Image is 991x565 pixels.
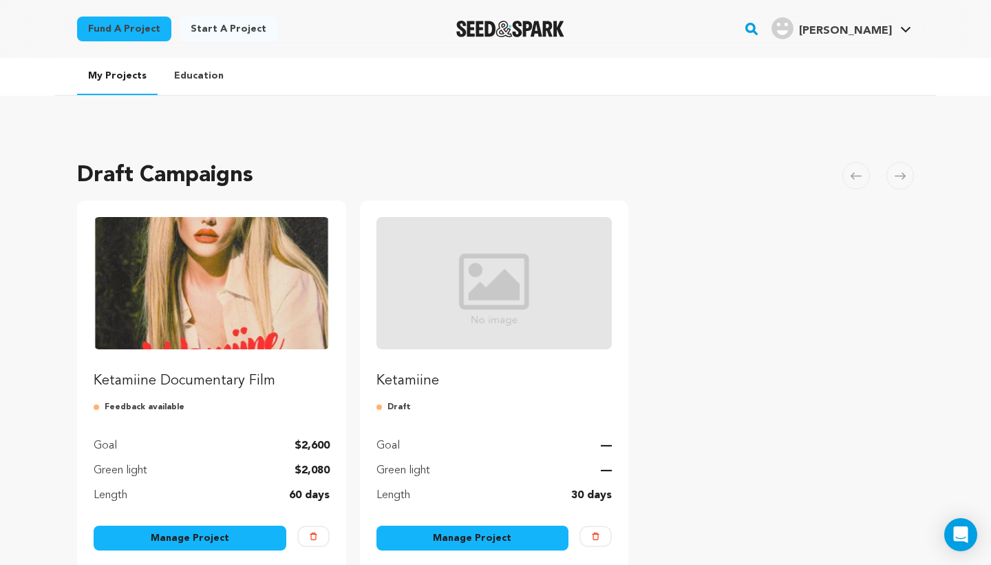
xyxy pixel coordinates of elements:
[94,402,330,413] p: Feedback available
[77,17,171,41] a: Fund a project
[376,217,612,391] a: Fund Ketamiine
[769,14,914,43] span: Savannah A.'s Profile
[94,462,147,479] p: Green light
[376,526,569,551] a: Manage Project
[592,533,599,540] img: trash-empty.svg
[769,14,914,39] a: Savannah A.'s Profile
[77,58,158,95] a: My Projects
[94,438,117,454] p: Goal
[601,462,612,479] p: —
[376,371,612,391] p: Ketamiine
[456,21,564,37] a: Seed&Spark Homepage
[771,17,892,39] div: Savannah A.'s Profile
[310,533,317,540] img: trash-empty.svg
[376,487,410,504] p: Length
[94,217,330,391] a: Fund Ketamiine Documentary Film
[601,438,612,454] p: —
[94,402,105,413] img: submitted-for-review.svg
[295,462,330,479] p: $2,080
[376,438,400,454] p: Goal
[94,371,330,391] p: Ketamiine Documentary Film
[799,25,892,37] span: [PERSON_NAME]
[94,526,286,551] a: Manage Project
[94,487,127,504] p: Length
[376,402,612,413] p: Draft
[456,21,564,37] img: Seed&Spark Logo Dark Mode
[77,159,253,192] h2: Draft Campaigns
[180,17,277,41] a: Start a project
[295,438,330,454] p: $2,600
[289,487,330,504] p: 60 days
[944,518,977,551] div: Open Intercom Messenger
[163,58,235,94] a: Education
[376,402,387,413] img: submitted-for-review.svg
[376,462,430,479] p: Green light
[771,17,793,39] img: user.png
[571,487,612,504] p: 30 days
